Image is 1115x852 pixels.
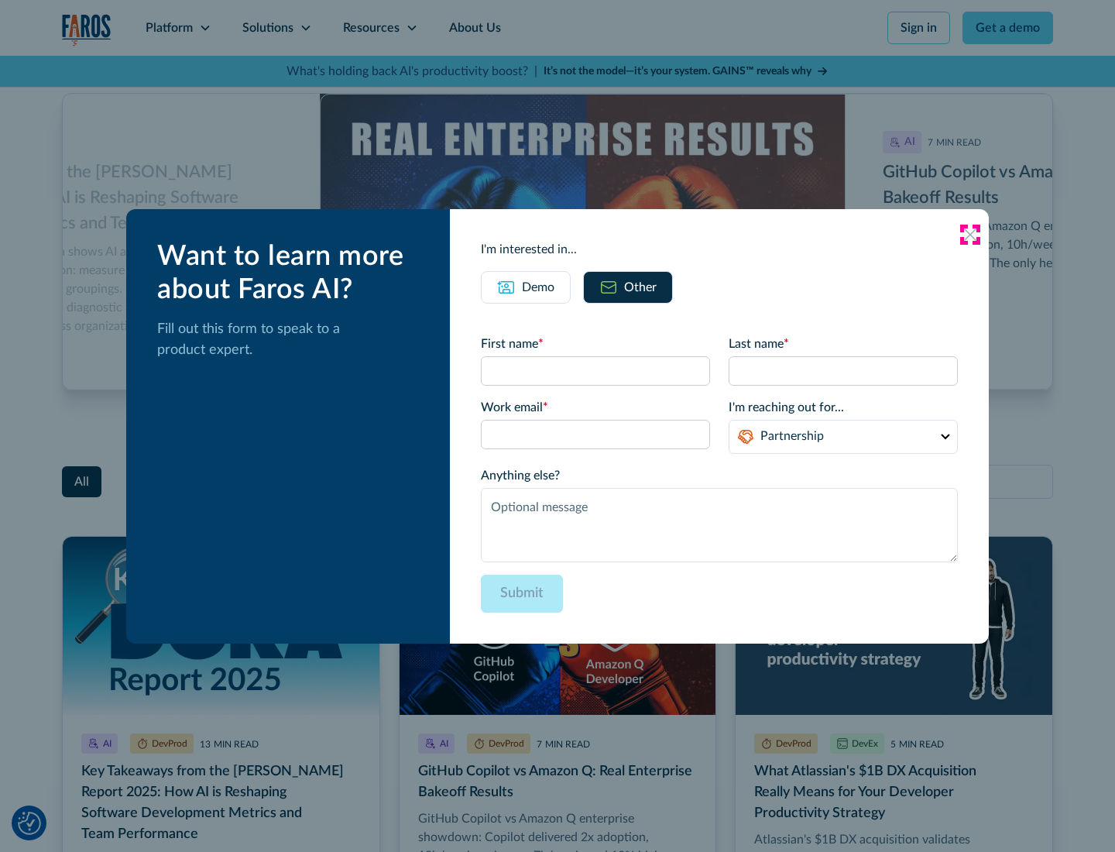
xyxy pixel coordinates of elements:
[481,240,958,259] div: I'm interested in...
[157,240,425,307] div: Want to learn more about Faros AI?
[157,319,425,361] p: Fill out this form to speak to a product expert.
[729,335,958,353] label: Last name
[481,398,710,417] label: Work email
[522,278,554,297] div: Demo
[481,335,958,613] form: Email Form
[481,466,958,485] label: Anything else?
[729,398,958,417] label: I'm reaching out for...
[481,575,563,613] input: Submit
[624,278,657,297] div: Other
[481,335,710,353] label: First name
